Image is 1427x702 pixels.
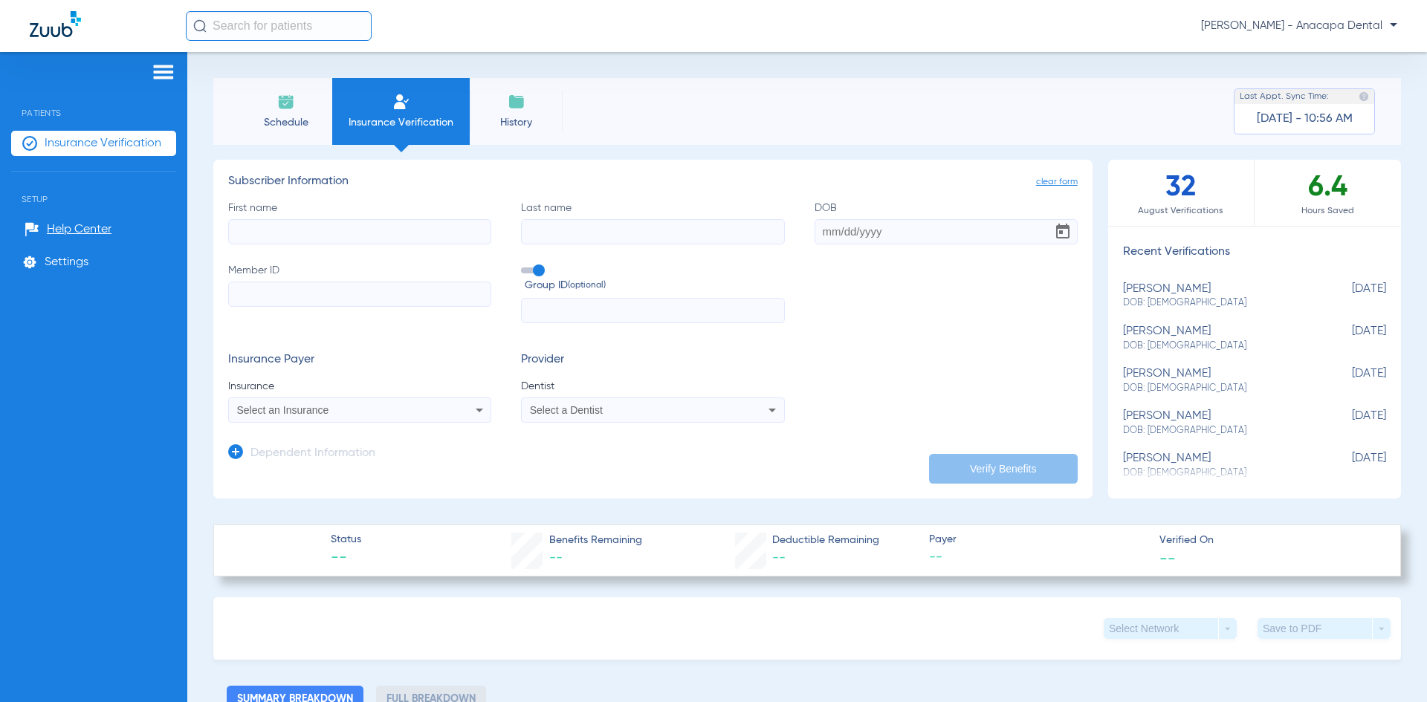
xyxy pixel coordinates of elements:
[1312,452,1386,479] span: [DATE]
[331,532,361,547] span: Status
[549,551,563,565] span: --
[1240,89,1329,104] span: Last Appt. Sync Time:
[525,278,784,293] span: Group ID
[1312,367,1386,394] span: [DATE]
[521,219,784,244] input: Last name
[1255,204,1401,218] span: Hours Saved
[1353,631,1427,702] iframe: Chat Widget
[228,282,491,307] input: Member ID
[1312,325,1386,352] span: [DATE]
[1312,409,1386,437] span: [DATE]
[929,548,1147,567] span: --
[1108,204,1254,218] span: August Verifications
[1123,325,1312,352] div: [PERSON_NAME]
[1123,382,1312,395] span: DOB: [DEMOGRAPHIC_DATA]
[228,353,491,368] h3: Insurance Payer
[1359,91,1369,102] img: last sync help info
[1048,217,1078,247] button: Open calendar
[11,85,176,118] span: Patients
[481,115,551,130] span: History
[11,172,176,204] span: Setup
[568,278,606,293] small: (optional)
[1159,533,1377,548] span: Verified On
[250,446,375,461] h3: Dependent Information
[237,404,329,416] span: Select an Insurance
[25,222,111,237] a: Help Center
[277,93,295,111] img: Schedule
[1123,409,1312,437] div: [PERSON_NAME]
[193,19,207,33] img: Search Icon
[1255,160,1401,226] div: 6.4
[815,219,1078,244] input: DOBOpen calendar
[1123,424,1312,438] span: DOB: [DEMOGRAPHIC_DATA]
[1108,160,1255,226] div: 32
[228,263,491,324] label: Member ID
[1123,339,1312,353] span: DOB: [DEMOGRAPHIC_DATA]
[815,201,1078,244] label: DOB
[521,353,784,368] h3: Provider
[1159,550,1176,565] span: --
[1123,296,1312,310] span: DOB: [DEMOGRAPHIC_DATA]
[228,201,491,244] label: First name
[45,255,88,270] span: Settings
[1036,175,1078,189] span: clear form
[549,533,642,548] span: Benefits Remaining
[772,551,786,565] span: --
[1123,452,1312,479] div: [PERSON_NAME]
[228,219,491,244] input: First name
[47,222,111,237] span: Help Center
[530,404,603,416] span: Select a Dentist
[45,136,161,151] span: Insurance Verification
[343,115,459,130] span: Insurance Verification
[1312,282,1386,310] span: [DATE]
[1108,245,1401,260] h3: Recent Verifications
[772,533,879,548] span: Deductible Remaining
[30,11,81,37] img: Zuub Logo
[1123,282,1312,310] div: [PERSON_NAME]
[521,201,784,244] label: Last name
[1201,19,1397,33] span: [PERSON_NAME] - Anacapa Dental
[228,175,1078,189] h3: Subscriber Information
[152,63,175,81] img: hamburger-icon
[186,11,372,41] input: Search for patients
[392,93,410,111] img: Manual Insurance Verification
[331,548,361,569] span: --
[521,379,784,394] span: Dentist
[929,532,1147,547] span: Payer
[508,93,525,111] img: History
[250,115,321,130] span: Schedule
[228,379,491,394] span: Insurance
[1257,111,1353,126] span: [DATE] - 10:56 AM
[1123,367,1312,394] div: [PERSON_NAME]
[929,454,1078,484] button: Verify Benefits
